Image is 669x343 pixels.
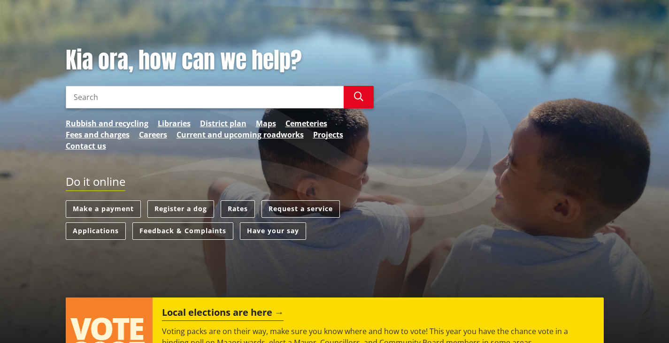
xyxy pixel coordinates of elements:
a: Projects [313,129,343,140]
h2: Do it online [66,175,125,191]
a: Rubbish and recycling [66,118,148,129]
a: Feedback & Complaints [132,222,233,240]
a: Applications [66,222,126,240]
a: Rates [221,200,255,218]
a: Fees and charges [66,129,130,140]
a: Request a service [261,200,340,218]
a: Cemeteries [285,118,327,129]
a: Current and upcoming roadworks [177,129,304,140]
a: Have your say [240,222,306,240]
a: Maps [256,118,276,129]
a: Libraries [158,118,191,129]
a: Register a dog [147,200,214,218]
a: District plan [200,118,246,129]
a: Contact us [66,140,106,152]
input: Search input [66,86,344,108]
a: Careers [139,129,167,140]
h2: Local elections are here [162,307,284,321]
h1: Kia ora, how can we help? [66,47,374,74]
a: Make a payment [66,200,141,218]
